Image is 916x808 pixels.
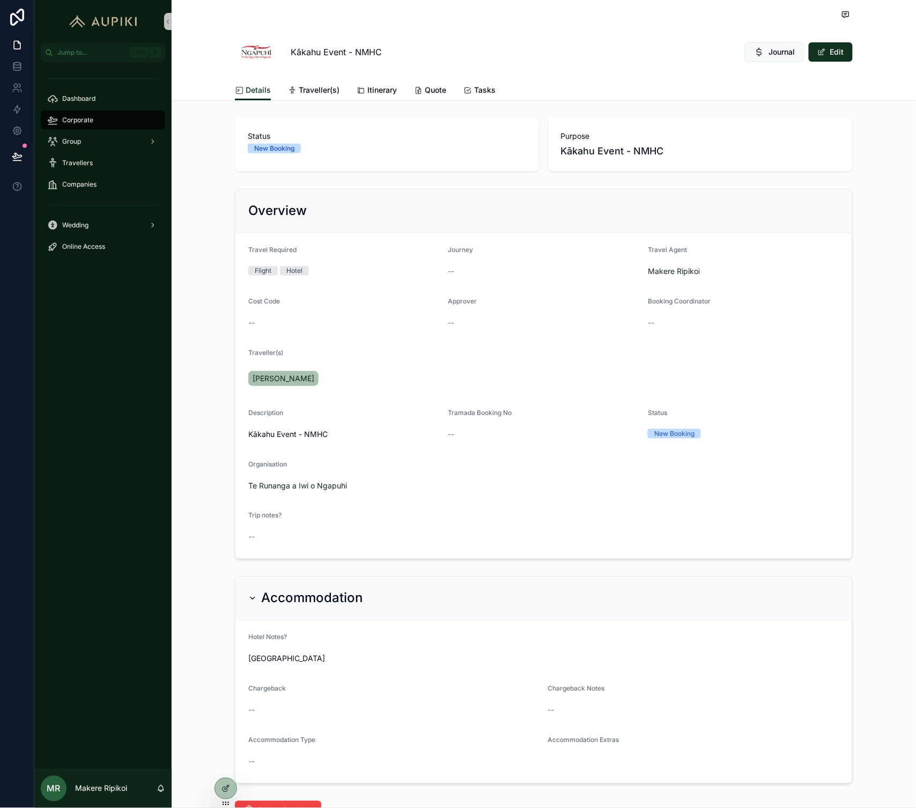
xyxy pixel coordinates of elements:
[248,349,283,357] span: Traveller(s)
[745,42,804,62] button: Journal
[561,144,840,159] span: Kākahu Event - NMHC
[548,736,619,744] span: Accommodation Extras
[248,633,287,641] span: Hotel Notes?
[248,131,527,142] span: Status
[62,242,105,251] span: Online Access
[34,62,172,270] div: scrollable content
[248,297,280,305] span: Cost Code
[561,131,840,142] span: Purpose
[448,297,477,305] span: Approver
[414,80,446,102] a: Quote
[130,47,149,58] span: Ctrl
[41,132,165,151] a: Group
[62,221,88,229] span: Wedding
[286,266,302,276] div: Hotel
[448,429,455,440] span: --
[809,42,853,62] button: Edit
[64,13,142,30] img: App logo
[261,590,363,607] h2: Accommodation
[41,43,165,62] button: Jump to...CtrlK
[47,782,61,795] span: MR
[248,685,286,693] span: Chargeback
[291,46,382,58] span: Kākahu Event - NMHC
[248,705,255,716] span: --
[448,409,512,417] span: Tramada Booking No
[448,266,455,277] span: --
[448,246,474,254] span: Journey
[648,246,687,254] span: Travel Agent
[357,80,397,102] a: Itinerary
[648,317,654,328] span: --
[463,80,496,102] a: Tasks
[57,48,125,57] span: Jump to...
[248,654,839,664] span: [GEOGRAPHIC_DATA]
[41,216,165,235] a: Wedding
[248,460,287,468] span: Organisation
[248,429,440,440] span: Kākahu Event - NMHC
[248,202,307,219] h2: Overview
[248,409,283,417] span: Description
[448,317,455,328] span: --
[254,144,294,153] div: New Booking
[248,512,282,520] span: Trip notes?
[648,266,700,277] a: Makere Ripikoi
[648,409,667,417] span: Status
[548,685,605,693] span: Chargeback Notes
[75,783,127,794] p: Makere Ripikoi
[769,47,795,57] span: Journal
[288,80,339,102] a: Traveller(s)
[41,237,165,256] a: Online Access
[62,116,93,124] span: Corporate
[41,110,165,130] a: Corporate
[248,480,347,491] a: Te Runanga a Iwi o Ngapuhi
[248,757,255,767] span: --
[248,371,319,386] a: [PERSON_NAME]
[248,736,315,744] span: Accommodation Type
[235,80,271,101] a: Details
[248,317,255,328] span: --
[151,48,160,57] span: K
[474,85,496,95] span: Tasks
[648,297,711,305] span: Booking Coordinator
[62,180,97,189] span: Companies
[548,705,555,716] span: --
[41,175,165,194] a: Companies
[253,373,314,384] span: [PERSON_NAME]
[248,246,297,254] span: Travel Required
[654,429,695,439] div: New Booking
[41,89,165,108] a: Dashboard
[41,153,165,173] a: Travellers
[62,94,95,103] span: Dashboard
[367,85,397,95] span: Itinerary
[299,85,339,95] span: Traveller(s)
[255,266,271,276] div: Flight
[62,159,93,167] span: Travellers
[62,137,81,146] span: Group
[246,85,271,95] span: Details
[425,85,446,95] span: Quote
[248,532,255,543] span: --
